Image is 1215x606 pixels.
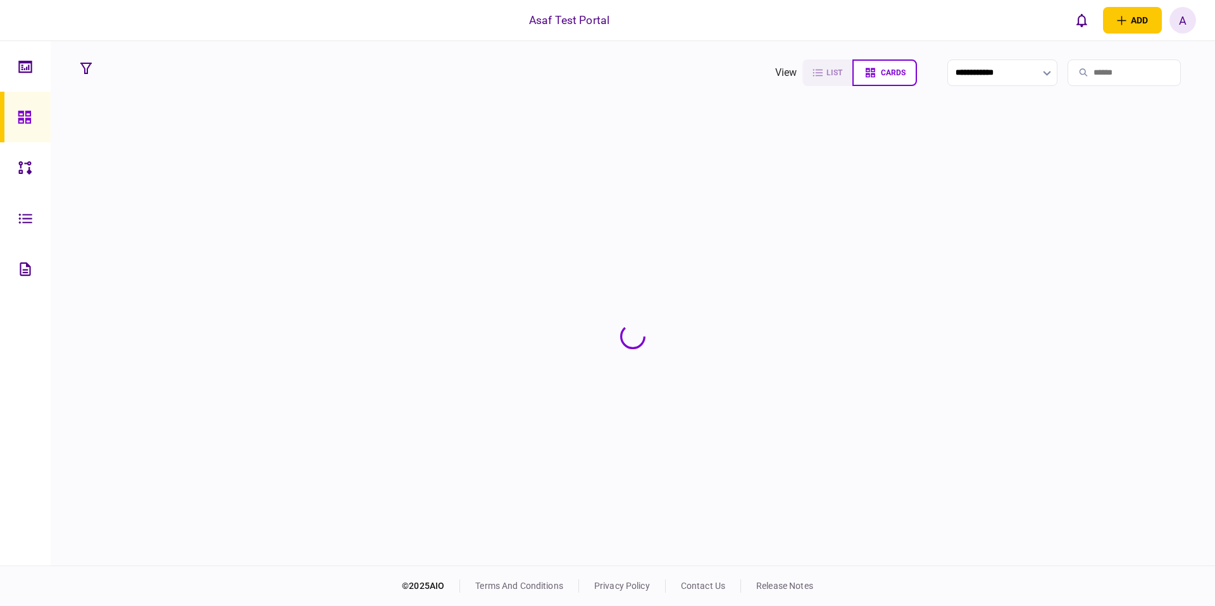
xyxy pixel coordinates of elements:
button: open adding identity options [1103,7,1162,34]
button: cards [852,59,917,86]
a: terms and conditions [475,581,563,591]
button: list [802,59,852,86]
div: view [775,65,797,80]
span: cards [881,68,906,77]
button: A [1169,7,1196,34]
a: release notes [756,581,813,591]
div: Asaf Test Portal [529,12,609,28]
button: open notifications list [1069,7,1095,34]
a: privacy policy [594,581,650,591]
a: contact us [681,581,725,591]
div: © 2025 AIO [402,579,460,593]
span: list [826,68,842,77]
